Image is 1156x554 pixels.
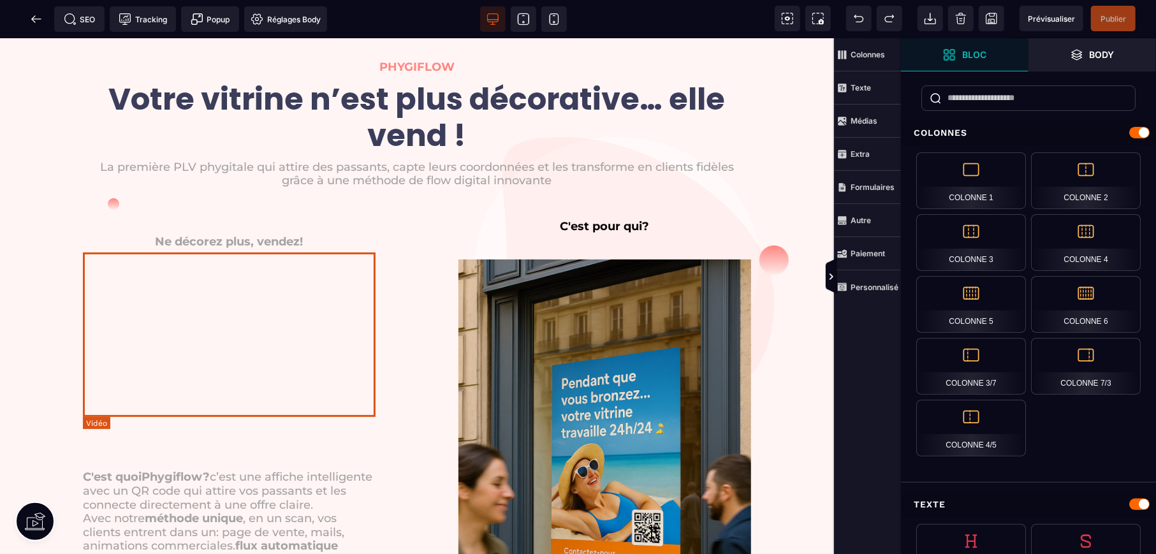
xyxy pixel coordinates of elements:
span: Aperçu [1020,6,1083,31]
strong: flux automatique [235,500,338,514]
span: Colonnes [834,38,901,71]
strong: Extra [851,149,870,159]
span: Voir les composants [775,6,800,31]
strong: Body [1090,50,1115,59]
span: Avec notre , en un scan, vos clients entrent dans un [83,473,340,501]
span: Enregistrer le contenu [1091,6,1136,31]
span: Métadata SEO [54,6,105,32]
span: La première PLV phygitale qui attire des passants, capte leurs coordonnées et les transforme en c... [100,122,737,150]
span: Ouvrir les blocs [901,38,1028,71]
text: Votre vitrine n’est plus décorative… elle vend ! [83,40,751,119]
span: Paiement [834,237,901,270]
b: C'est quoi [83,432,142,446]
span: : page de vente, mails, animations commerciales. [83,487,348,515]
div: Colonne 3 [916,214,1026,271]
b: méthode unique [145,473,243,487]
strong: Bloc [962,50,986,59]
span: Texte [834,71,901,105]
div: Colonne 2 [1031,152,1141,209]
span: Personnalisé [834,270,901,303]
span: Autre [834,204,901,237]
span: Importer [918,6,943,31]
span: Voir bureau [480,6,506,32]
span: Rétablir [877,6,902,31]
span: Réglages Body [251,13,321,26]
span: Capture d'écran [805,6,831,31]
span: Code de suivi [110,6,176,32]
strong: Personnalisé [851,282,898,292]
span: Favicon [244,6,327,32]
span: Créer une alerte modale [181,6,239,32]
div: Colonne 1 [916,152,1026,209]
span: Extra [834,138,901,171]
span: Retour [24,6,49,32]
strong: Texte [851,83,871,92]
span: Afficher les vues [901,258,914,296]
div: Ne décorez plus, vendez! [83,197,376,211]
span: Voir mobile [541,6,567,32]
span: Nettoyage [948,6,974,31]
strong: Paiement [851,249,885,258]
strong: Phygiflow? [142,432,210,446]
strong: Colonnes [851,50,885,59]
strong: Autre [851,215,871,225]
div: Colonnes [901,121,1156,145]
div: Colonne 5 [916,276,1026,333]
div: Colonne 3/7 [916,338,1026,395]
span: Tracking [119,13,167,26]
div: Texte [901,493,1156,516]
b: C'est pour qui? [560,181,650,195]
div: Colonne 4/5 [916,400,1026,456]
span: Prévisualiser [1028,14,1075,24]
div: Colonne 4 [1031,214,1141,271]
strong: Formulaires [851,182,895,192]
div: Colonne 7/3 [1031,338,1141,395]
span: c’est une affiche intelligente avec un QR code qui attire vos passants et les connecte directemen... [83,432,376,473]
span: Enregistrer [979,6,1004,31]
span: Formulaires [834,171,901,204]
span: Défaire [846,6,872,31]
span: Résultat : votre vitrine ne se contente plus d’être jolie, elle [83,514,364,543]
div: Colonne 6 [1031,276,1141,333]
span: Popup [191,13,230,26]
span: Publier [1101,14,1126,24]
span: Médias [834,105,901,138]
span: Ouvrir les calques [1028,38,1156,71]
span: SEO [64,13,96,26]
span: Voir tablette [511,6,536,32]
strong: Médias [851,116,877,126]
